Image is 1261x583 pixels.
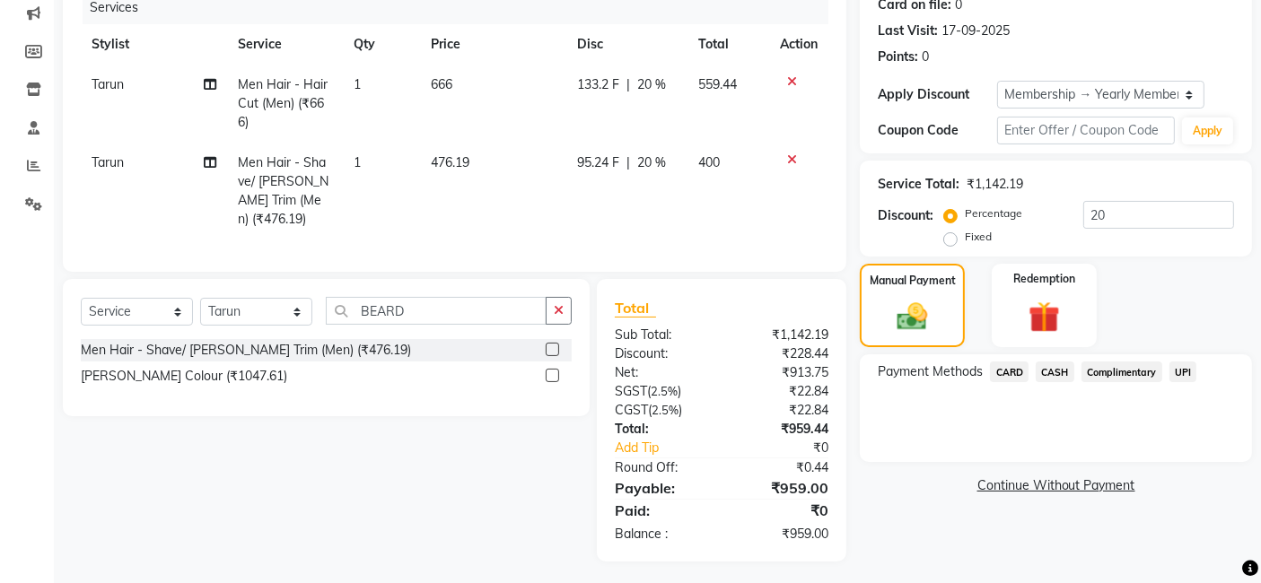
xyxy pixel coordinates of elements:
[601,344,722,363] div: Discount:
[1013,271,1075,287] label: Redemption
[343,24,420,65] th: Qty
[615,383,647,399] span: SGST
[81,367,287,386] div: [PERSON_NAME] Colour (₹1047.61)
[637,75,666,94] span: 20 %
[626,75,630,94] span: |
[637,153,666,172] span: 20 %
[863,476,1248,495] a: Continue Without Payment
[81,24,227,65] th: Stylist
[722,477,842,499] div: ₹959.00
[878,121,996,140] div: Coupon Code
[722,525,842,544] div: ₹959.00
[722,500,842,521] div: ₹0
[870,273,956,289] label: Manual Payment
[1169,361,1197,382] span: UPI
[651,384,678,398] span: 2.5%
[722,458,842,477] div: ₹0.44
[601,458,722,477] div: Round Off:
[601,525,722,544] div: Balance :
[878,206,933,225] div: Discount:
[238,76,328,130] span: Men Hair - Hair Cut (Men) (₹666)
[92,154,124,170] span: Tarun
[997,117,1175,144] input: Enter Offer / Coupon Code
[878,85,996,104] div: Apply Discount
[615,299,656,318] span: Total
[81,341,411,360] div: Men Hair - Shave/ [PERSON_NAME] Trim (Men) (₹476.19)
[990,361,1029,382] span: CARD
[601,477,722,499] div: Payable:
[431,154,469,170] span: 476.19
[965,229,992,245] label: Fixed
[878,48,918,66] div: Points:
[965,205,1022,222] label: Percentage
[1182,117,1233,144] button: Apply
[722,420,842,439] div: ₹959.44
[601,382,722,401] div: ( )
[601,401,722,420] div: ( )
[1036,361,1074,382] span: CASH
[722,382,842,401] div: ₹22.84
[92,76,124,92] span: Tarun
[601,439,741,457] a: Add Tip
[1081,361,1162,382] span: Complimentary
[354,76,361,92] span: 1
[698,76,737,92] span: 559.44
[878,175,959,194] div: Service Total:
[687,24,769,65] th: Total
[577,153,619,172] span: 95.24 F
[941,22,1010,40] div: 17-09-2025
[769,24,828,65] th: Action
[626,153,630,172] span: |
[878,22,938,40] div: Last Visit:
[1019,298,1070,337] img: _gift.svg
[601,326,722,344] div: Sub Total:
[420,24,567,65] th: Price
[742,439,843,457] div: ₹0
[431,76,452,92] span: 666
[601,363,722,382] div: Net:
[601,500,722,521] div: Paid:
[878,362,983,381] span: Payment Methods
[722,363,842,382] div: ₹913.75
[722,326,842,344] div: ₹1,142.19
[577,75,619,94] span: 133.2 F
[888,300,936,335] img: _cash.svg
[615,402,648,418] span: CGST
[967,175,1023,194] div: ₹1,142.19
[354,154,361,170] span: 1
[227,24,343,65] th: Service
[922,48,929,66] div: 0
[566,24,687,65] th: Disc
[698,154,720,170] span: 400
[238,154,328,227] span: Men Hair - Shave/ [PERSON_NAME] Trim (Men) (₹476.19)
[652,403,679,417] span: 2.5%
[326,297,547,325] input: Search or Scan
[601,420,722,439] div: Total:
[722,401,842,420] div: ₹22.84
[722,344,842,363] div: ₹228.44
